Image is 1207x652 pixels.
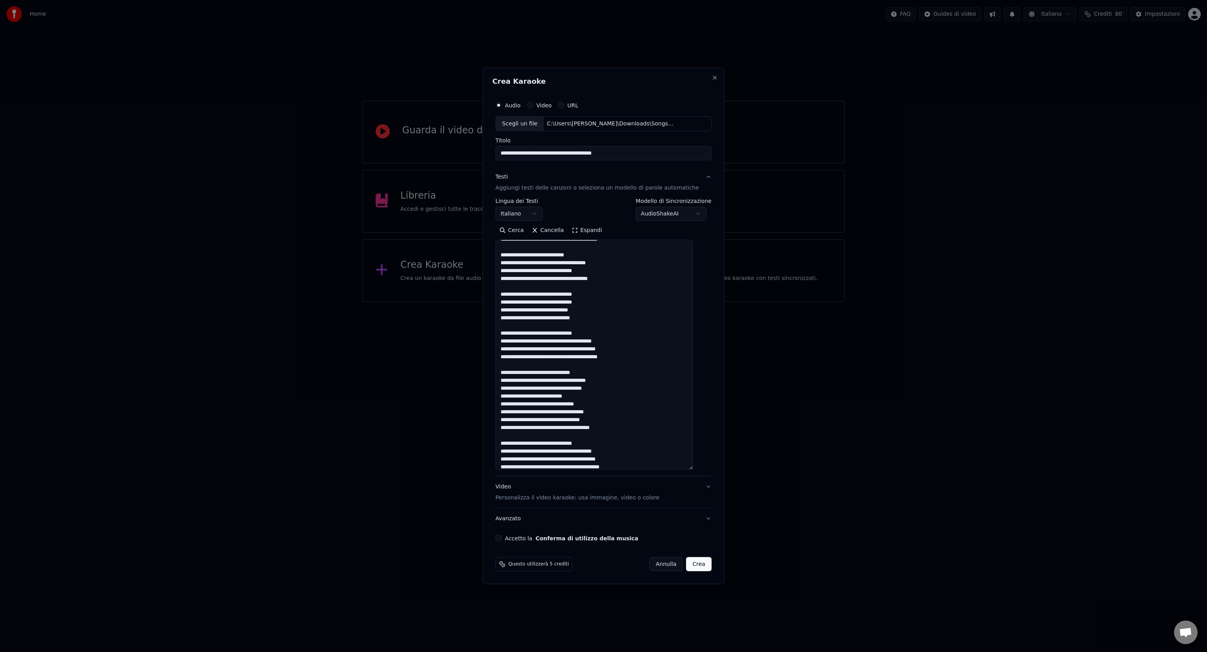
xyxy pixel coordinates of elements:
[508,561,569,567] span: Questo utilizzerà 5 crediti
[495,198,712,476] div: TestiAggiungi testi delle canzoni o seleziona un modello di parole automatiche
[495,508,712,529] button: Avanzato
[528,224,568,237] button: Cancella
[568,224,606,237] button: Espandi
[495,477,712,508] button: VideoPersonalizza il video karaoke: usa immagine, video o colore
[536,103,552,108] label: Video
[495,494,659,501] p: Personalizza il video karaoke: usa immagine, video o colore
[495,198,543,204] label: Lingua dei Testi
[495,224,528,237] button: Cerca
[496,117,544,131] div: Scegli un file
[686,557,712,571] button: Crea
[649,557,683,571] button: Annulla
[495,173,508,181] div: Testi
[505,103,521,108] label: Audio
[505,535,638,541] label: Accetto la
[567,103,578,108] label: URL
[495,167,712,198] button: TestiAggiungi testi delle canzoni o seleziona un modello di parole automatiche
[495,184,699,192] p: Aggiungi testi delle canzoni o seleziona un modello di parole automatiche
[495,138,712,143] label: Titolo
[492,78,715,85] h2: Crea Karaoke
[495,483,659,502] div: Video
[544,120,677,128] div: C:\Users\[PERSON_NAME]\Downloads\Songs & Videos\Karaoke\ME - Celestial Spouse\Celestial Spouse (I...
[536,535,638,541] button: Accetto la
[636,198,712,204] label: Modello di Sincronizzazione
